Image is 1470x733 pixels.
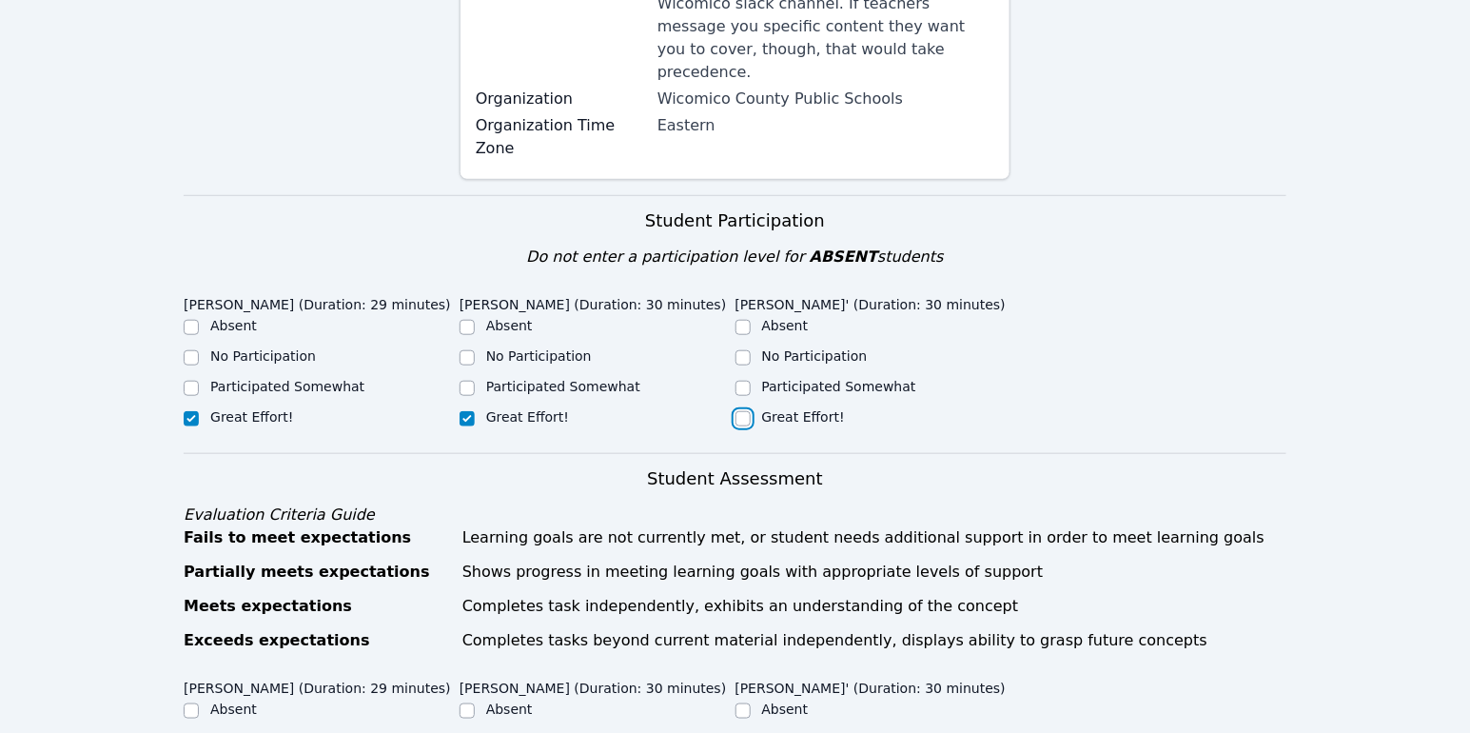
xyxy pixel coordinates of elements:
[762,379,916,394] label: Participated Somewhat
[762,702,809,717] label: Absent
[184,504,1286,526] div: Evaluation Criteria Guide
[762,409,845,425] label: Great Effort!
[810,248,877,266] span: ABSENT
[735,287,1006,316] legend: [PERSON_NAME]' (Duration: 30 minutes)
[462,561,1286,584] div: Shows progress in meeting learning goals with appropriate levels of support
[657,114,994,137] div: Eastern
[476,88,646,110] label: Organization
[210,409,293,425] label: Great Effort!
[184,629,451,652] div: Exceeds expectations
[735,671,1006,700] legend: [PERSON_NAME]' (Duration: 30 minutes)
[460,287,727,316] legend: [PERSON_NAME] (Duration: 30 minutes)
[184,671,451,700] legend: [PERSON_NAME] (Duration: 29 minutes)
[486,348,592,364] label: No Participation
[486,379,640,394] label: Participated Somewhat
[486,702,533,717] label: Absent
[210,702,257,717] label: Absent
[476,114,646,160] label: Organization Time Zone
[184,526,451,549] div: Fails to meet expectations
[184,246,1286,268] div: Do not enter a participation level for students
[184,208,1286,234] h3: Student Participation
[462,595,1286,618] div: Completes task independently, exhibits an understanding of the concept
[762,318,809,333] label: Absent
[462,526,1286,549] div: Learning goals are not currently met, or student needs additional support in order to meet learni...
[184,287,451,316] legend: [PERSON_NAME] (Duration: 29 minutes)
[762,348,868,364] label: No Participation
[462,629,1286,652] div: Completes tasks beyond current material independently, displays ability to grasp future concepts
[460,671,727,700] legend: [PERSON_NAME] (Duration: 30 minutes)
[184,595,451,618] div: Meets expectations
[210,379,364,394] label: Participated Somewhat
[210,348,316,364] label: No Participation
[210,318,257,333] label: Absent
[486,318,533,333] label: Absent
[657,88,994,110] div: Wicomico County Public Schools
[184,561,451,584] div: Partially meets expectations
[486,409,569,425] label: Great Effort!
[184,466,1286,492] h3: Student Assessment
